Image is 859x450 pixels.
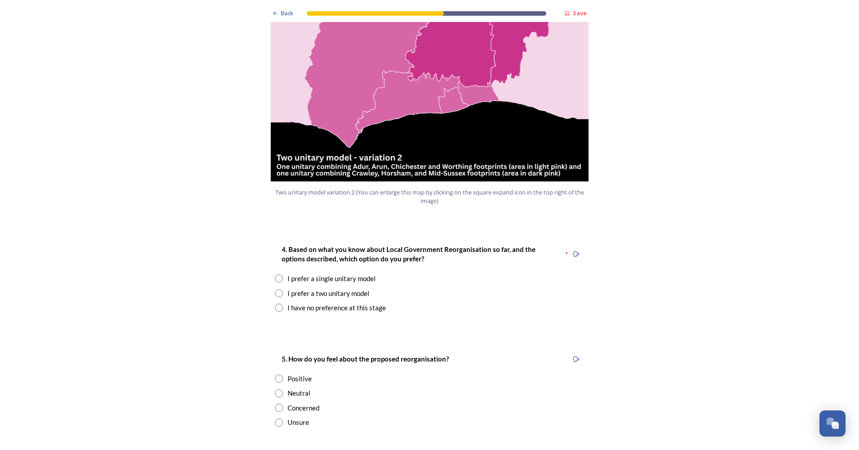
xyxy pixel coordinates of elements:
[288,274,376,284] div: I prefer a single unitary model
[282,355,449,363] strong: 5. How do you feel about the proposed reorganisation?
[282,245,537,263] strong: 4. Based on what you know about Local Government Reorganisation so far, and the options described...
[288,303,386,313] div: I have no preference at this stage
[288,388,310,398] div: Neutral
[288,417,309,428] div: Unsure
[288,288,369,299] div: I prefer a two unitary model
[288,403,319,413] div: Concerned
[281,9,293,18] span: Back
[275,188,584,205] span: Two unitary model variation 2 (You can enlarge this map by clicking on the square expand icon in ...
[288,374,312,384] div: Positive
[819,410,846,437] button: Open Chat
[573,9,587,17] strong: Save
